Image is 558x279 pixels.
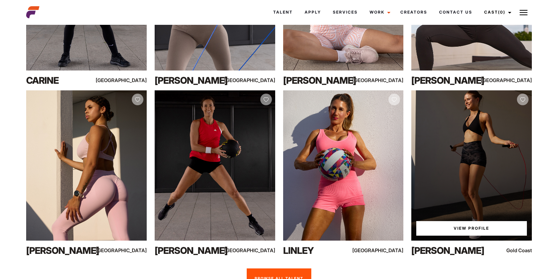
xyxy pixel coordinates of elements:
[411,244,483,257] div: [PERSON_NAME]
[364,3,394,21] a: Work
[520,9,528,17] img: Burger icon
[478,3,515,21] a: Cast(0)
[433,3,478,21] a: Contact Us
[26,74,98,87] div: Carine
[283,74,355,87] div: [PERSON_NAME]
[267,3,299,21] a: Talent
[367,246,403,255] div: [GEOGRAPHIC_DATA]
[26,6,39,19] img: cropped-aefm-brand-fav-22-square.png
[26,244,98,257] div: [PERSON_NAME]
[411,74,483,87] div: [PERSON_NAME]
[283,244,355,257] div: Linley
[367,76,403,84] div: [GEOGRAPHIC_DATA]
[239,246,275,255] div: [GEOGRAPHIC_DATA]
[155,244,227,257] div: [PERSON_NAME]
[496,76,532,84] div: [GEOGRAPHIC_DATA]
[239,76,275,84] div: [GEOGRAPHIC_DATA]
[498,10,505,15] span: (0)
[155,74,227,87] div: [PERSON_NAME]
[394,3,433,21] a: Creators
[416,221,527,236] a: View Liv G'sProfile
[299,3,327,21] a: Apply
[111,76,147,84] div: [GEOGRAPHIC_DATA]
[496,246,532,255] div: Gold Coast
[327,3,364,21] a: Services
[111,246,147,255] div: [GEOGRAPHIC_DATA]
